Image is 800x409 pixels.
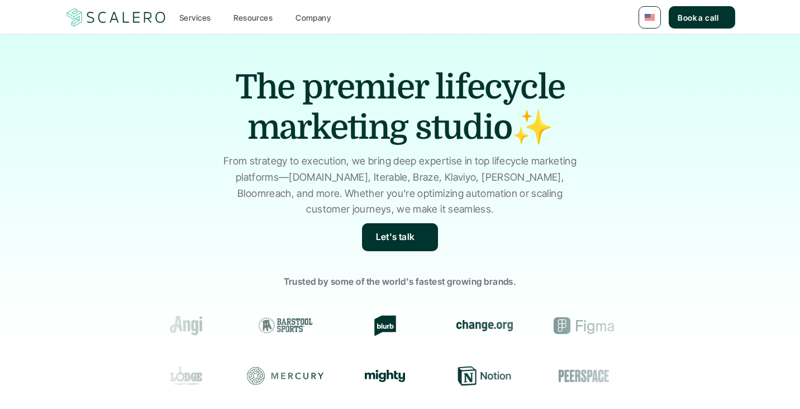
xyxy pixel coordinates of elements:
[218,153,582,218] p: From strategy to execution, we bring deep expertise in top lifecycle marketing platforms—[DOMAIN_...
[678,12,718,23] p: Book a call
[247,316,324,336] div: Barstool
[545,316,622,336] div: Figma
[296,12,331,23] p: Company
[247,366,324,386] div: Mercury
[669,6,735,29] a: Book a call
[346,316,423,336] div: Blurb
[446,366,523,386] div: Notion
[179,12,211,23] p: Services
[446,316,523,336] div: change.org
[362,223,438,251] a: Let's talk
[65,7,168,27] a: Scalero company logo
[645,366,722,386] div: Resy
[204,67,596,148] h1: The premier lifecycle marketing studio✨
[65,7,168,28] img: Scalero company logo
[376,230,415,245] p: Let's talk
[234,12,273,23] p: Resources
[147,366,225,386] div: Lodge Cast Iron
[346,370,423,382] div: Mighty Networks
[147,316,225,336] div: Angi
[656,319,710,332] img: Groome
[545,366,622,386] div: Peerspace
